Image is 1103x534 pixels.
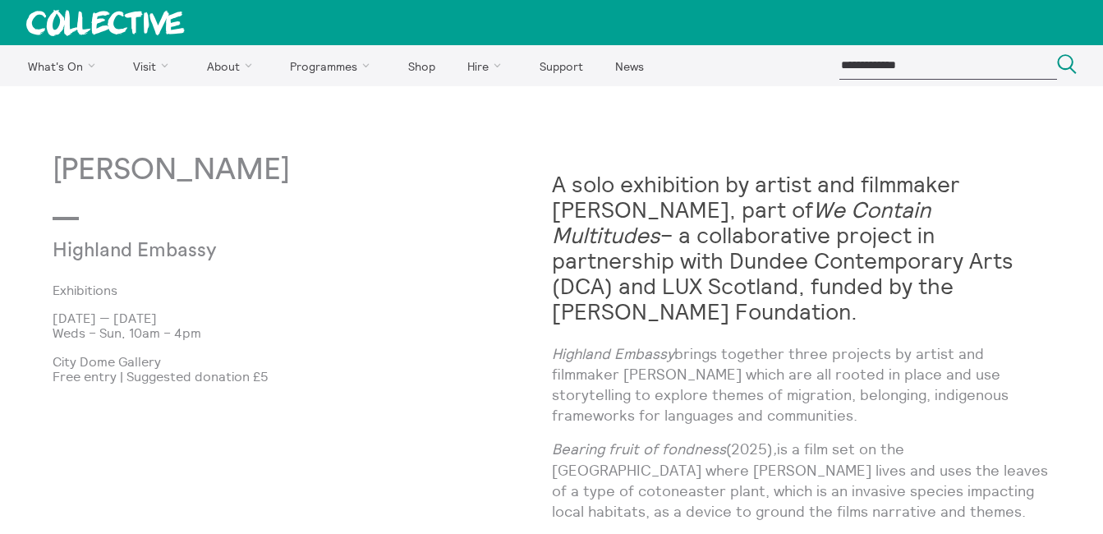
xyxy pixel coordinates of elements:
[552,344,674,363] em: Highland Embassy
[600,45,658,86] a: News
[552,343,1051,426] p: brings together three projects by artist and filmmaker [PERSON_NAME] which are all rooted in plac...
[453,45,522,86] a: Hire
[552,196,931,249] em: We Contain Multitudes
[192,45,273,86] a: About
[393,45,449,86] a: Shop
[53,154,552,187] p: [PERSON_NAME]
[119,45,190,86] a: Visit
[773,440,777,458] em: ,
[276,45,391,86] a: Programmes
[552,439,1051,522] p: (2025) is a film set on the [GEOGRAPHIC_DATA] where [PERSON_NAME] lives and uses the leaves of a ...
[13,45,116,86] a: What's On
[53,240,385,263] p: Highland Embassy
[552,440,726,458] em: Bearing fruit of fondness
[525,45,597,86] a: Support
[53,283,526,297] a: Exhibitions
[53,311,552,325] p: [DATE] — [DATE]
[552,170,1013,325] strong: A solo exhibition by artist and filmmaker [PERSON_NAME], part of – a collaborative project in par...
[53,325,552,340] p: Weds – Sun, 10am – 4pm
[53,369,552,384] p: Free entry | Suggested donation £5
[53,354,552,369] p: City Dome Gallery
